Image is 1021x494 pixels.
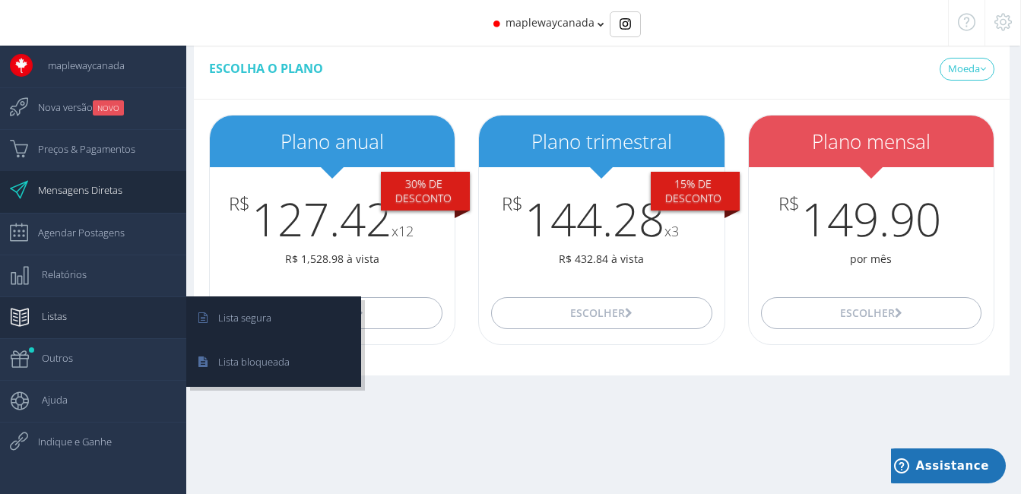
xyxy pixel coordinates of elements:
[502,194,523,214] span: R$
[749,194,994,244] h3: 149.90
[381,172,470,211] div: 30% De desconto
[491,297,712,329] button: Escolher
[23,88,124,126] span: Nova versão
[210,194,455,244] h3: 127.42
[620,18,631,30] img: Instagram_simple_icon.svg
[23,214,125,252] span: Agendar Postagens
[189,299,359,340] a: Lista segura
[479,252,724,267] p: R$ 432.84 à vista
[210,131,455,153] h2: Plano anual
[749,131,994,153] h2: Plano mensal
[940,58,994,81] a: Moeda
[610,11,641,37] div: Basic example
[23,171,122,209] span: Mensagens Diretas
[778,194,800,214] span: R$
[506,15,595,30] span: maplewaycanada
[664,222,679,240] small: x3
[10,54,33,77] img: User Image
[27,255,87,293] span: Relatórios
[93,100,124,116] small: NOVO
[23,423,112,461] span: Indique e Ganhe
[392,222,414,240] small: x12
[651,172,740,211] div: 15% De desconto
[33,46,125,84] span: maplewaycanada
[210,252,455,267] p: R$ 1,528.98 à vista
[229,194,250,214] span: R$
[189,343,359,385] a: Lista bloqueada
[27,339,73,377] span: Outros
[749,252,994,267] p: por mês
[479,194,724,244] h3: 144.28
[203,299,271,337] span: Lista segura
[891,448,1006,486] iframe: Ouvre un widget dans lequel vous pouvez trouver plus d’informations
[23,130,135,168] span: Preços & Pagamentos
[209,60,323,77] span: Escolha o plano
[761,297,981,329] button: Escolher
[479,131,724,153] h2: Plano trimestral
[27,381,68,419] span: Ajuda
[203,343,290,381] span: Lista bloqueada
[27,297,67,335] span: Listas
